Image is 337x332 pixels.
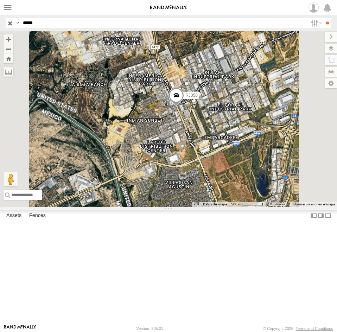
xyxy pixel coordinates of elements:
[4,172,18,186] button: Arrastra el hombrecito naranja al mapa para abrir Street View
[4,54,13,63] button: Zoom Home
[4,67,13,77] label: Measure
[308,18,323,28] label: Search Filter Options
[150,5,187,10] img: rand-logo.svg
[26,211,49,221] label: Fences
[3,211,25,221] label: Assets
[325,78,337,88] label: Map Settings
[263,326,333,331] div: © Copyright 2025 -
[203,202,227,207] button: Datos del mapa
[4,34,13,44] button: Zoom in
[325,210,332,221] label: Hide Summary Table
[292,202,335,206] a: Informar un error en el mapa
[4,44,13,54] button: Zoom out
[229,202,266,207] button: Escala del mapa: 500 m por 59 píxeles
[194,202,199,205] button: Combinaciones de teclas
[296,326,333,331] a: Terms and Conditions
[270,203,285,206] a: Condiciones
[317,210,324,221] label: Dock Summary Table to the Right
[136,326,163,331] div: Version: 305.01
[4,325,36,332] a: Visit our Website
[310,210,317,221] label: Dock Summary Table to the Left
[231,202,241,206] span: 500 m
[15,18,20,28] label: Search Query
[185,93,198,98] span: RJ058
